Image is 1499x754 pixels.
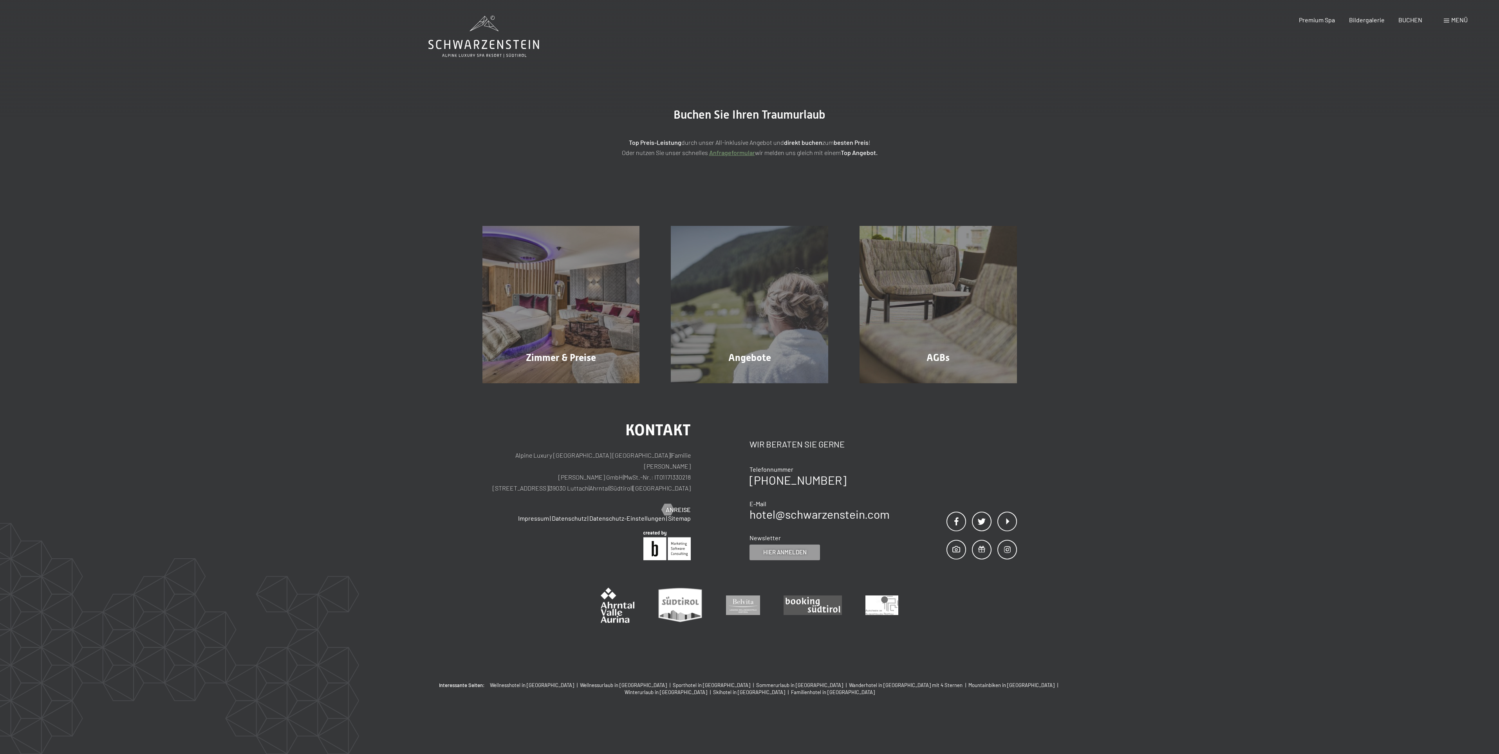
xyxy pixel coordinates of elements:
[1056,682,1060,688] span: |
[670,451,671,459] span: |
[756,682,849,689] a: Sommerurlaub in [GEOGRAPHIC_DATA] |
[625,421,691,439] span: Kontakt
[575,682,580,688] span: |
[673,682,756,689] a: Sporthotel in [GEOGRAPHIC_DATA] |
[580,682,667,688] span: Wellnessurlaub in [GEOGRAPHIC_DATA]
[834,139,869,146] strong: besten Preis
[1349,16,1385,23] a: Bildergalerie
[784,139,822,146] strong: direkt buchen
[968,682,1060,689] a: Mountainbiken in [GEOGRAPHIC_DATA] |
[673,682,750,688] span: Sporthotel in [GEOGRAPHIC_DATA]
[580,682,673,689] a: Wellnessurlaub in [GEOGRAPHIC_DATA] |
[749,465,793,473] span: Telefonnummer
[749,439,845,449] span: Wir beraten Sie gerne
[791,689,875,695] span: Familienhotel in [GEOGRAPHIC_DATA]
[629,139,681,146] strong: Top Preis-Leistung
[708,689,713,695] span: |
[554,137,945,157] p: durch unser All-inklusive Angebot und zum ! Oder nutzen Sie unser schnelles wir melden uns gleich...
[791,689,875,696] a: Familienhotel in [GEOGRAPHIC_DATA]
[666,514,667,522] span: |
[609,484,610,492] span: |
[666,505,691,514] span: Anreise
[749,500,766,507] span: E-Mail
[844,682,849,688] span: |
[589,514,665,522] a: Datenschutz-Einstellungen
[751,682,756,688] span: |
[632,484,633,492] span: |
[756,682,843,688] span: Sommerurlaub in [GEOGRAPHIC_DATA]
[763,548,807,556] span: Hier anmelden
[1398,16,1422,23] a: BUCHEN
[467,226,656,383] a: Buchung Zimmer & Preise
[841,149,878,156] strong: Top Angebot.
[844,226,1033,383] a: Buchung AGBs
[709,149,755,156] a: Anfrageformular
[668,514,691,522] a: Sitemap
[625,689,707,695] span: Winterurlaub in [GEOGRAPHIC_DATA]
[1451,16,1468,23] span: Menü
[589,484,589,492] span: |
[674,108,825,121] span: Buchen Sie Ihren Traumurlaub
[482,450,691,494] p: Alpine Luxury [GEOGRAPHIC_DATA] [GEOGRAPHIC_DATA] Familie [PERSON_NAME] [PERSON_NAME] GmbH MwSt.-...
[749,534,781,541] span: Newsletter
[713,689,785,695] span: Skihotel in [GEOGRAPHIC_DATA]
[964,682,968,688] span: |
[623,473,624,481] span: |
[668,682,673,688] span: |
[728,352,771,363] span: Angebote
[749,473,846,487] a: [PHONE_NUMBER]
[713,689,791,696] a: Skihotel in [GEOGRAPHIC_DATA] |
[625,689,713,696] a: Winterurlaub in [GEOGRAPHIC_DATA] |
[968,682,1055,688] span: Mountainbiken in [GEOGRAPHIC_DATA]
[786,689,791,695] span: |
[439,682,485,689] b: Interessante Seiten:
[552,514,587,522] a: Datenschutz
[849,682,968,689] a: Wanderhotel in [GEOGRAPHIC_DATA] mit 4 Sternen |
[749,507,890,521] a: hotel@schwarzenstein.com
[490,682,574,688] span: Wellnesshotel in [GEOGRAPHIC_DATA]
[643,531,691,560] img: Brandnamic GmbH | Leading Hospitality Solutions
[526,352,596,363] span: Zimmer & Preise
[518,514,549,522] a: Impressum
[1299,16,1335,23] a: Premium Spa
[490,682,580,689] a: Wellnesshotel in [GEOGRAPHIC_DATA] |
[849,682,963,688] span: Wanderhotel in [GEOGRAPHIC_DATA] mit 4 Sternen
[662,505,691,514] a: Anreise
[926,352,950,363] span: AGBs
[655,226,844,383] a: Buchung Angebote
[550,514,551,522] span: |
[587,514,589,522] span: |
